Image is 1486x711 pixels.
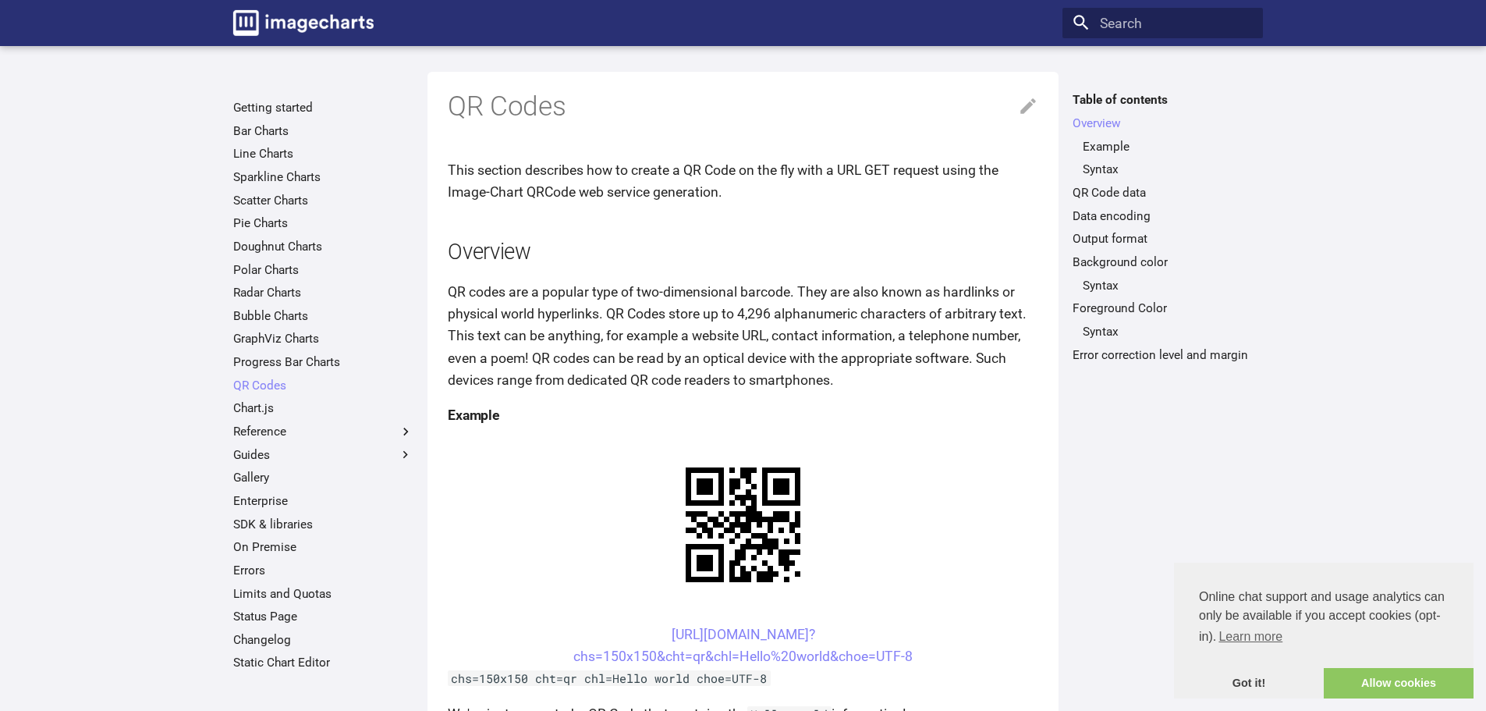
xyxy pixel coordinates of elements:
label: Table of contents [1062,92,1263,108]
a: Output format [1073,231,1253,247]
nav: Foreground Color [1073,324,1253,340]
a: Limits and Quotas [233,586,413,602]
a: Progress Bar Charts [233,354,413,370]
label: Reference [233,424,413,439]
nav: Table of contents [1062,92,1263,362]
div: cookieconsent [1174,563,1474,699]
p: QR codes are a popular type of two-dimensional barcode. They are also known as hardlinks or physi... [448,281,1038,391]
a: Bar Charts [233,123,413,139]
a: On Premise [233,539,413,555]
a: Example [1083,139,1253,155]
a: allow cookies [1324,668,1474,699]
a: Getting started [233,100,413,116]
a: Static Chart Editor [233,655,413,670]
h4: Example [448,404,1038,426]
a: Data encoding [1073,208,1253,224]
span: Online chat support and usage analytics can only be available if you accept cookies (opt-in). [1199,588,1449,649]
a: Polar Charts [233,262,413,278]
a: Gallery [233,470,413,485]
a: Syntax [1083,162,1253,177]
a: Scatter Charts [233,193,413,208]
a: Foreground Color [1073,300,1253,316]
nav: Background color [1073,278,1253,293]
a: Doughnut Charts [233,239,413,254]
a: Errors [233,563,413,578]
p: This section describes how to create a QR Code on the fly with a URL GET request using the Image-... [448,159,1038,203]
a: Overview [1073,116,1253,131]
a: [URL][DOMAIN_NAME]?chs=150x150&cht=qr&chl=Hello%20world&choe=UTF-8 [573,627,913,664]
a: Pie Charts [233,215,413,231]
a: dismiss cookie message [1174,668,1324,699]
a: Radar Charts [233,285,413,300]
a: GraphViz Charts [233,331,413,347]
a: Background color [1073,254,1253,270]
nav: Overview [1073,139,1253,178]
label: Guides [233,447,413,463]
a: Chart.js [233,400,413,416]
a: learn more about cookies [1216,625,1285,649]
h1: QR Codes [448,89,1038,125]
a: QR Code data [1073,185,1253,201]
a: Image-Charts documentation [226,3,381,42]
code: chs=150x150 cht=qr chl=Hello world choe=UTF-8 [448,670,771,686]
a: QR Codes [233,378,413,393]
a: Error correction level and margin [1073,347,1253,363]
h2: Overview [448,237,1038,268]
input: Search [1062,8,1263,39]
img: chart [658,440,828,610]
a: Enterprise [233,493,413,509]
a: Line Charts [233,146,413,162]
a: Status Page [233,609,413,624]
a: Sparkline Charts [233,169,413,185]
img: logo [233,10,374,36]
a: Syntax [1083,324,1253,340]
a: Changelog [233,632,413,648]
a: Bubble Charts [233,308,413,324]
a: Syntax [1083,278,1253,293]
a: SDK & libraries [233,517,413,532]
